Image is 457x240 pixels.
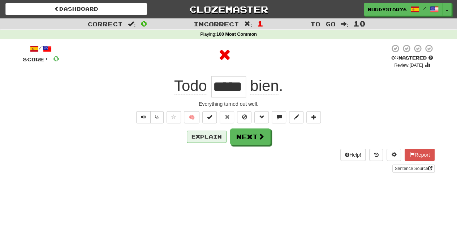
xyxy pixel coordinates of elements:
span: 0 % [391,55,398,61]
button: Round history (alt+y) [369,149,383,161]
button: Set this sentence to 100% Mastered (alt+m) [202,111,217,123]
button: Add to collection (alt+a) [306,111,321,123]
span: Score: [23,56,49,62]
button: Ignore sentence (alt+i) [237,111,251,123]
span: MuddyStar76 [368,6,407,13]
button: Favorite sentence (alt+f) [167,111,181,123]
button: Next [230,128,271,145]
button: Report [405,149,434,161]
div: Mastered [390,55,435,61]
button: Play sentence audio (ctl+space) [136,111,151,123]
span: : [340,21,348,27]
span: Incorrect [194,20,239,27]
a: MuddyStar76 / [364,3,443,16]
a: Dashboard [5,3,147,15]
span: / [423,6,426,11]
strong: 100 Most Common [216,32,257,37]
span: 1 [257,19,263,28]
button: ½ [150,111,164,123]
div: Everything turned out well. [23,100,435,108]
span: : [244,21,252,27]
button: Help! [340,149,366,161]
button: 🧠 [184,111,199,123]
a: Sentence Source [392,165,434,173]
span: To go [310,20,335,27]
a: Clozemaster [158,3,299,16]
span: 10 [353,19,366,28]
div: / [23,44,59,53]
button: Explain [187,131,227,143]
button: Edit sentence (alt+d) [289,111,303,123]
button: Reset to 0% Mastered (alt+r) [220,111,234,123]
span: bien [250,77,279,95]
button: Discuss sentence (alt+u) [272,111,286,123]
small: Review: [DATE] [394,63,423,68]
span: : [128,21,136,27]
button: Grammar (alt+g) [254,111,269,123]
span: 0 [53,54,59,63]
span: . [246,77,283,95]
span: 0 [141,19,147,28]
span: Correct [87,20,123,27]
div: Text-to-speech controls [135,111,164,123]
span: Todo [174,77,207,95]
